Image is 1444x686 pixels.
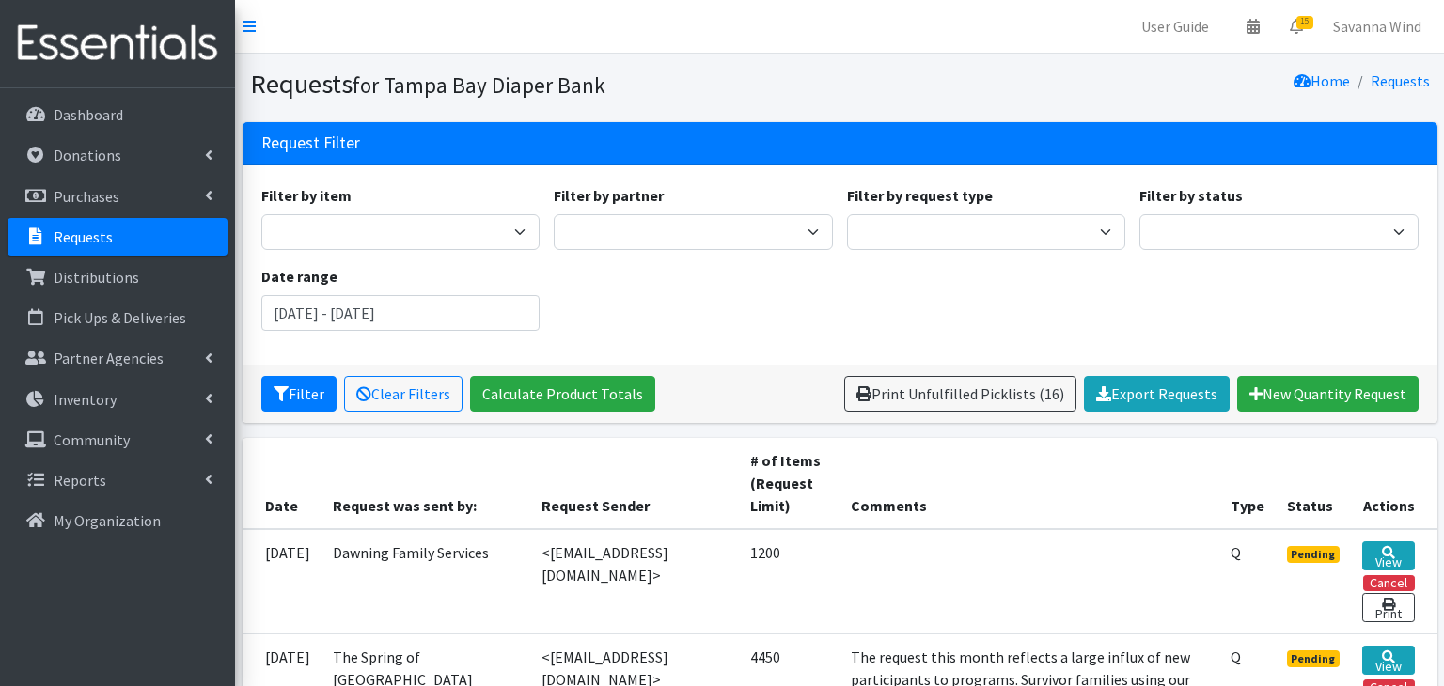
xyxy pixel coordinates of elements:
label: Date range [261,265,337,288]
a: Donations [8,136,228,174]
small: for Tampa Bay Diaper Bank [353,71,605,99]
a: 15 [1275,8,1318,45]
th: Request Sender [530,438,739,529]
label: Filter by partner [554,184,664,207]
input: January 1, 2011 - December 31, 2011 [261,295,541,331]
a: Export Requests [1084,376,1230,412]
a: Calculate Product Totals [470,376,655,412]
p: Distributions [54,268,139,287]
a: Reports [8,461,228,499]
a: Print Unfulfilled Picklists (16) [844,376,1076,412]
button: Cancel [1363,575,1415,591]
a: New Quantity Request [1237,376,1419,412]
a: Clear Filters [344,376,463,412]
p: Requests [54,227,113,246]
a: Savanna Wind [1318,8,1436,45]
th: Type [1219,438,1276,529]
td: [DATE] [243,529,322,634]
abbr: Quantity [1231,647,1241,666]
span: 15 [1296,16,1313,29]
a: User Guide [1126,8,1224,45]
a: View [1362,646,1414,675]
td: Dawning Family Services [322,529,531,634]
a: My Organization [8,502,228,539]
p: Partner Agencies [54,349,164,367]
td: <[EMAIL_ADDRESS][DOMAIN_NAME]> [530,529,739,634]
h1: Requests [250,68,833,101]
a: Home [1294,71,1350,90]
th: Actions [1351,438,1436,529]
span: Pending [1287,650,1341,667]
a: Purchases [8,178,228,215]
a: Partner Agencies [8,339,228,377]
a: Dashboard [8,96,228,133]
th: # of Items (Request Limit) [739,438,840,529]
p: Community [54,430,130,449]
button: Filter [261,376,337,412]
label: Filter by request type [847,184,993,207]
span: Pending [1287,546,1341,563]
a: Distributions [8,258,228,296]
p: Pick Ups & Deliveries [54,308,186,327]
a: Inventory [8,381,228,418]
abbr: Quantity [1231,543,1241,562]
th: Comments [840,438,1218,529]
a: Community [8,421,228,459]
a: Pick Ups & Deliveries [8,299,228,336]
img: HumanEssentials [8,12,228,75]
a: Requests [8,218,228,256]
p: Inventory [54,390,117,409]
p: Purchases [54,187,119,206]
p: Reports [54,471,106,490]
a: View [1362,541,1414,570]
th: Request was sent by: [322,438,531,529]
a: Print [1362,593,1414,622]
p: My Organization [54,511,161,530]
p: Donations [54,146,121,164]
label: Filter by status [1139,184,1243,207]
a: Requests [1371,71,1430,90]
th: Status [1276,438,1352,529]
th: Date [243,438,322,529]
label: Filter by item [261,184,352,207]
td: 1200 [739,529,840,634]
h3: Request Filter [261,133,360,153]
p: Dashboard [54,105,123,124]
